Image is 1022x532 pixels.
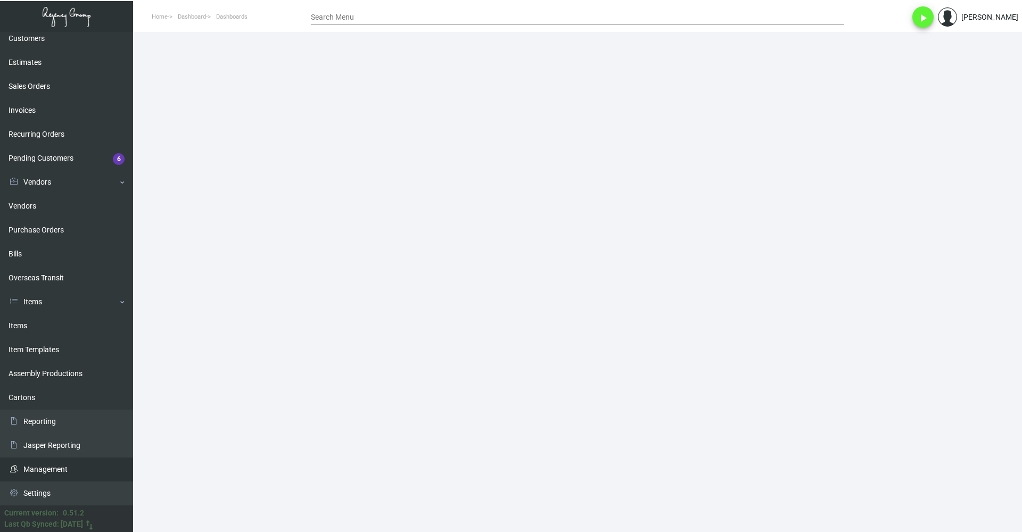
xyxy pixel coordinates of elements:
[63,508,84,519] div: 0.51.2
[912,6,934,28] button: play_arrow
[917,12,929,24] i: play_arrow
[152,13,168,20] span: Home
[4,519,83,530] div: Last Qb Synced: [DATE]
[938,7,957,27] img: admin@bootstrapmaster.com
[178,13,206,20] span: Dashboard
[961,12,1018,23] div: [PERSON_NAME]
[216,13,248,20] span: Dashboards
[4,508,59,519] div: Current version:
